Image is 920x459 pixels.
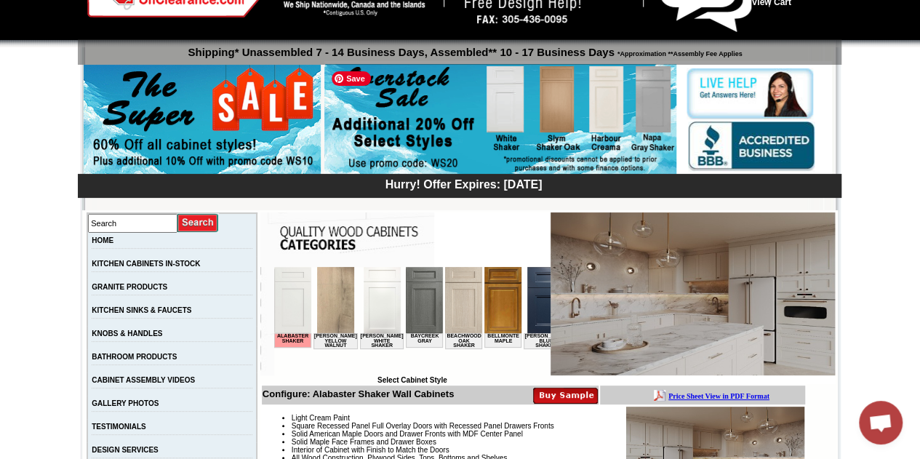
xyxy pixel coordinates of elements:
[85,176,841,191] div: Hurry! Offer Expires: [DATE]
[92,399,159,407] a: GALLERY PHOTOS
[263,388,454,399] b: Configure: Alabaster Shaker Wall Cabinets
[92,283,167,291] a: GRANITE PRODUCTS
[292,422,554,430] span: Square Recessed Panel Full Overlay Doors with Recessed Panel Drawers Fronts
[85,39,841,58] p: Shipping* Unassembled 7 - 14 Business Days, Assembled** 10 - 17 Business Days
[292,414,350,422] span: Light Cream Paint
[92,236,113,244] a: HOME
[92,446,159,454] a: DESIGN SERVICES
[92,260,200,268] a: KITCHEN CABINETS IN-STOCK
[377,376,447,384] b: Select Cabinet Style
[292,438,436,446] span: Solid Maple Face Frames and Drawer Boxes
[92,423,145,431] a: TESTIMONIALS
[292,430,523,438] span: Solid American Maple Doors and Drawer Fronts with MDF Center Panel
[92,376,195,384] a: CABINET ASSEMBLY VIDEOS
[92,330,162,338] a: KNOBS & HANDLES
[292,446,449,454] span: Interior of Cabinet with Finish to Match the Doors
[249,66,294,82] td: [PERSON_NAME] Blue Shaker
[2,4,14,15] img: pdf.png
[274,267,551,376] iframe: Browser incompatible
[92,353,177,361] a: BATHROOM PRODUCTS
[859,401,903,444] div: Open chat
[615,47,743,57] span: *Approximation **Assembly Fee Applies
[17,2,118,15] a: Price Sheet View in PDF Format
[92,306,191,314] a: KITCHEN SINKS & FAUCETS
[332,71,371,86] span: Save
[17,6,118,14] b: Price Sheet View in PDF Format
[177,213,219,233] input: Submit
[551,212,836,375] img: Alabaster Shaker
